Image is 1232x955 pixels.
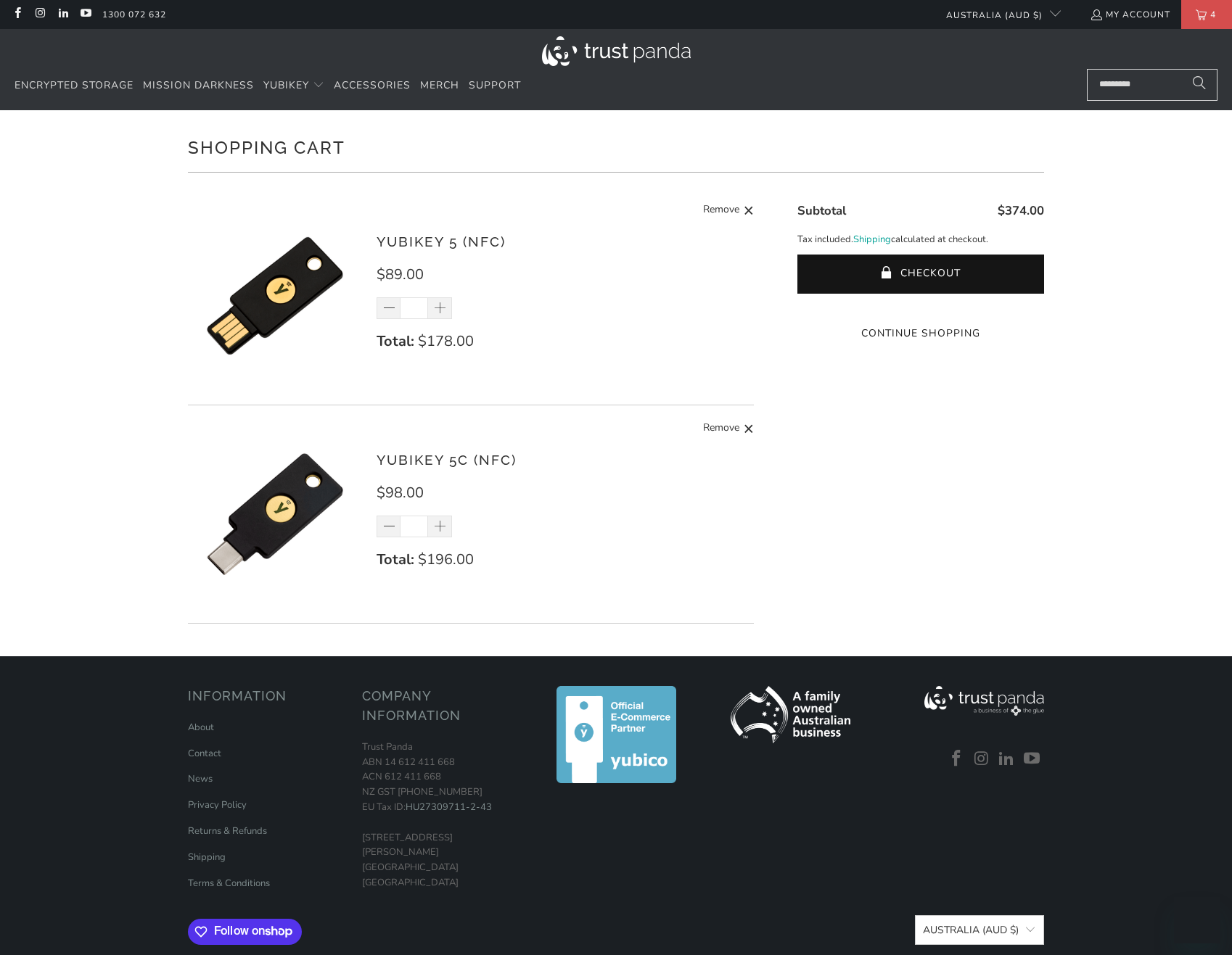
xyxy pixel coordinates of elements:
a: Trust Panda Australia on Facebook [11,9,23,20]
a: Encrypted Storage [15,69,134,103]
a: HU27309711-2-43 [406,801,492,814]
a: Trust Panda Australia on Instagram [33,9,46,20]
span: $196.00 [418,550,474,569]
strong: Total: [377,331,414,351]
span: Mission Darkness [143,78,254,92]
h1: Shopping Cart [188,132,1044,161]
span: $374.00 [998,202,1044,219]
summary: YubiKey [263,69,324,103]
button: Search [1181,69,1217,101]
span: Merch [420,78,459,92]
span: Encrypted Storage [15,78,134,92]
a: Accessories [334,69,411,103]
a: YubiKey 5 (NFC) [377,233,506,249]
a: Merch [420,69,459,103]
input: Search... [1087,69,1217,101]
a: Returns & Refunds [188,824,267,838]
button: Checkout [797,255,1044,294]
span: Subtotal [797,202,846,219]
img: YubiKey 5C (NFC) [188,427,362,601]
span: $98.00 [377,483,424,503]
a: Shipping [853,232,891,247]
a: Continue Shopping [797,326,1044,342]
strong: Total: [377,550,414,569]
a: Trust Panda Australia on YouTube [1021,750,1043,769]
span: Accessories [334,78,411,92]
a: News [188,772,213,785]
a: Remove [703,202,754,220]
nav: Translation missing: en.navigation.header.main_nav [15,69,521,103]
a: Terms & Conditions [188,877,270,890]
span: $89.00 [377,265,424,284]
button: Australia (AUD $) [915,915,1044,945]
a: About [188,721,214,734]
a: 1300 072 632 [102,7,166,22]
p: Trust Panda ABN 14 612 411 668 ACN 612 411 668 NZ GST [PHONE_NUMBER] EU Tax ID: [STREET_ADDRESS][... [362,740,522,890]
a: Trust Panda Australia on Instagram [971,750,993,769]
a: Remove [703,420,754,438]
a: Trust Panda Australia on LinkedIn [57,9,69,20]
img: Trust Panda Australia [542,36,691,66]
a: Trust Panda Australia on YouTube [79,9,91,20]
span: YubiKey [263,78,309,92]
a: My Account [1090,7,1170,22]
a: Mission Darkness [143,69,254,103]
a: Contact [188,747,221,760]
a: Privacy Policy [188,798,247,811]
span: Support [469,78,521,92]
span: Remove [703,202,739,220]
a: Shipping [188,851,226,864]
a: Trust Panda Australia on Facebook [945,750,967,769]
p: Tax included. calculated at checkout. [797,232,1044,247]
span: Remove [703,420,739,438]
img: YubiKey 5 (NFC) [188,209,362,383]
a: Trust Panda Australia on LinkedIn [996,750,1018,769]
a: Support [469,69,521,103]
a: YubiKey 5C (NFC) [377,452,517,468]
iframe: Button to launch messaging window [1174,897,1220,943]
span: $178.00 [418,331,474,351]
